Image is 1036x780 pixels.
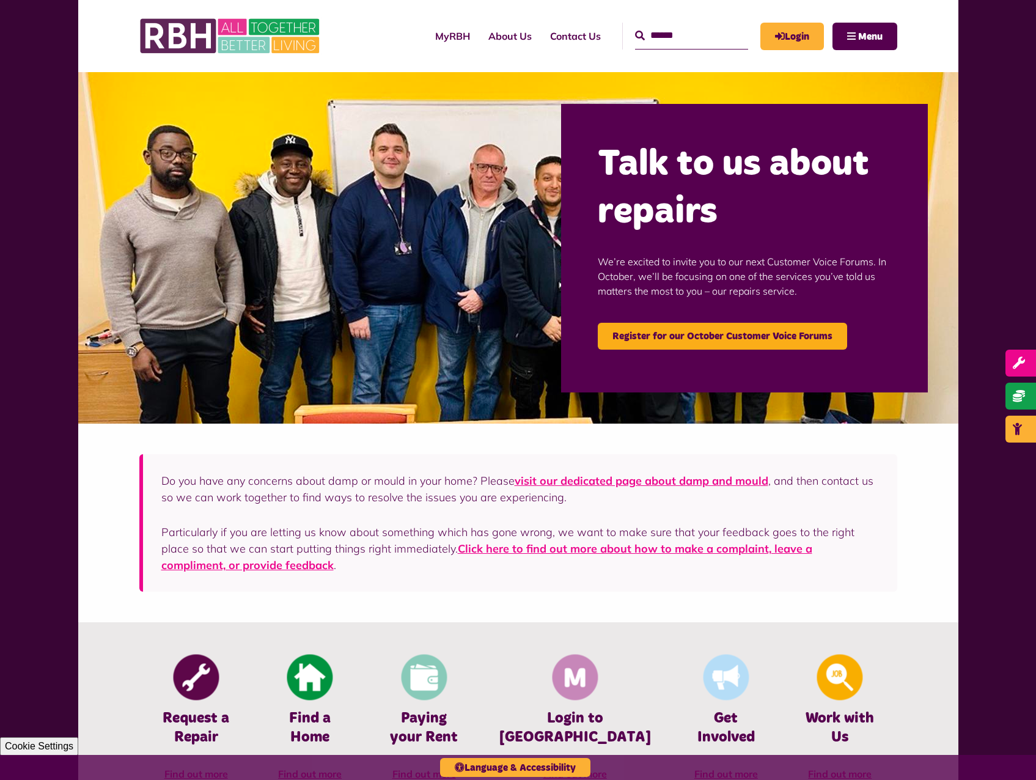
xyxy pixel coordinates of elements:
[801,709,878,747] h4: Work with Us
[161,542,812,572] a: Click here to find out more about how to make a complaint, leave a compliment, or provide feedback
[598,236,891,317] p: We’re excited to invite you to our next Customer Voice Forums. In October, we’ll be focusing on o...
[385,709,462,747] h4: Paying your Rent
[703,655,749,701] img: Get Involved
[173,655,219,701] img: Report Repair
[78,72,958,424] img: Group photo of customers and colleagues at the Lighthouse Project
[817,655,863,701] img: Looking For A Job
[832,23,897,50] button: Navigation
[760,23,824,50] a: MyRBH
[688,709,765,747] h4: Get Involved
[515,474,768,488] a: visit our dedicated page about damp and mould
[598,323,847,350] a: Register for our October Customer Voice Forums
[161,524,879,573] p: Particularly if you are letting us know about something which has gone wrong, we want to make sur...
[158,709,235,747] h4: Request a Repair
[552,655,598,701] img: Membership And Mutuality
[287,655,333,701] img: Find A Home
[271,709,348,747] h4: Find a Home
[598,141,891,236] h2: Talk to us about repairs
[541,20,610,53] a: Contact Us
[479,20,541,53] a: About Us
[139,12,323,60] img: RBH
[401,655,447,701] img: Pay Rent
[161,473,879,506] p: Do you have any concerns about damp or mould in your home? Please , and then contact us so we can...
[426,20,479,53] a: MyRBH
[499,709,651,747] h4: Login to [GEOGRAPHIC_DATA]
[858,32,883,42] span: Menu
[440,758,590,777] button: Language & Accessibility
